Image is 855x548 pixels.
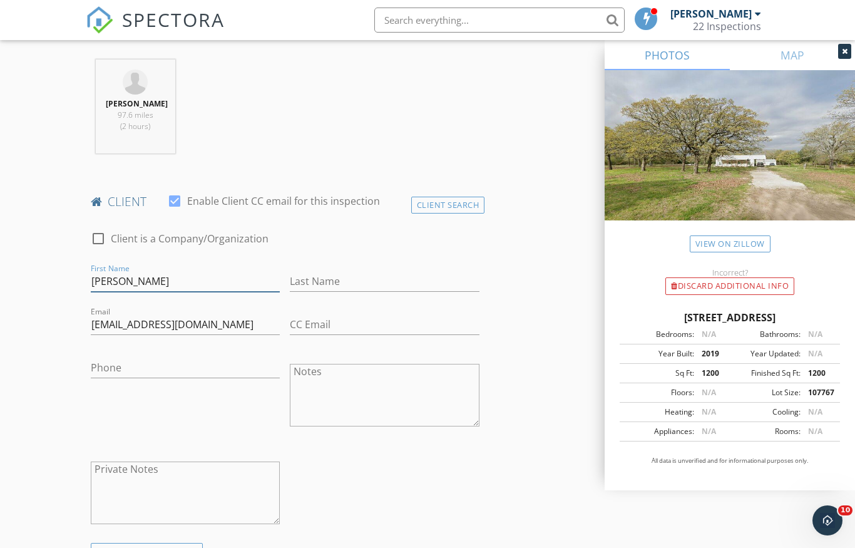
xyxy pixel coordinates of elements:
a: MAP [730,40,855,70]
div: 1200 [694,368,730,379]
div: Rooms: [730,426,801,437]
div: Floors: [623,387,694,398]
div: Heating: [623,406,694,418]
div: Finished Sq Ft: [730,368,801,379]
div: 22 Inspections [693,20,761,33]
img: The Best Home Inspection Software - Spectora [86,6,113,34]
iframe: Intercom live chat [812,505,842,535]
span: N/A [702,406,716,417]
h4: client [91,194,479,210]
div: Discard Additional info [665,277,794,295]
label: Enable Client CC email for this inspection [187,195,380,207]
div: 107767 [801,387,836,398]
span: N/A [808,348,822,359]
span: N/A [702,426,716,437]
a: PHOTOS [605,40,730,70]
span: SPECTORA [122,6,225,33]
span: N/A [808,426,822,437]
span: 97.6 miles [118,110,153,120]
div: Bathrooms: [730,329,801,340]
div: Appliances: [623,426,694,437]
img: streetview [605,70,855,251]
div: Year Updated: [730,348,801,359]
img: default-user-f0147aede5fd5fa78ca7ade42f37bd4542148d508eef1c3d3ea960f66861d68b.jpg [123,70,148,95]
div: Client Search [411,197,485,214]
div: [PERSON_NAME] [670,8,752,20]
div: Lot Size: [730,387,801,398]
div: Year Built: [623,348,694,359]
div: 2019 [694,348,730,359]
strong: [PERSON_NAME] [106,98,168,109]
div: 1200 [801,368,836,379]
div: [STREET_ADDRESS] [620,310,840,325]
span: N/A [808,406,822,417]
p: All data is unverified and for informational purposes only. [620,457,840,465]
div: Cooling: [730,406,801,418]
span: (2 hours) [120,121,150,132]
span: N/A [808,329,822,339]
span: 10 [838,505,852,515]
div: Incorrect? [605,267,855,277]
div: Sq Ft: [623,368,694,379]
div: Bedrooms: [623,329,694,340]
label: Client is a Company/Organization [111,232,269,245]
span: N/A [702,329,716,339]
span: N/A [702,387,716,398]
a: SPECTORA [86,17,225,43]
input: Search everything... [374,8,625,33]
a: View on Zillow [690,235,771,252]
